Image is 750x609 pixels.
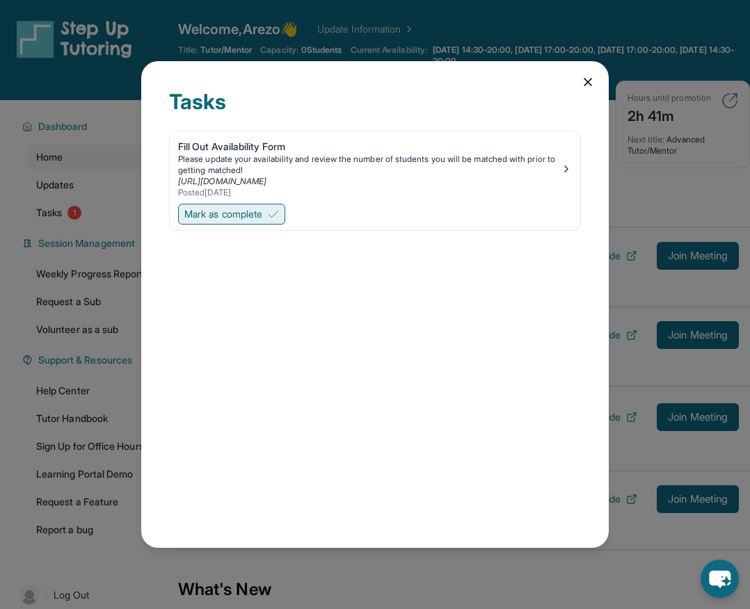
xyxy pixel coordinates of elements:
button: Mark as complete [178,204,285,225]
div: Posted [DATE] [178,187,561,198]
img: Mark as complete [268,209,279,220]
div: Fill Out Availability Form [178,140,561,154]
button: chat-button [701,560,739,598]
div: Tasks [169,89,581,131]
span: Mark as complete [184,207,262,221]
div: Please update your availability and review the number of students you will be matched with prior ... [178,154,561,176]
a: Fill Out Availability FormPlease update your availability and review the number of students you w... [170,131,580,201]
a: [URL][DOMAIN_NAME] [178,176,266,186]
